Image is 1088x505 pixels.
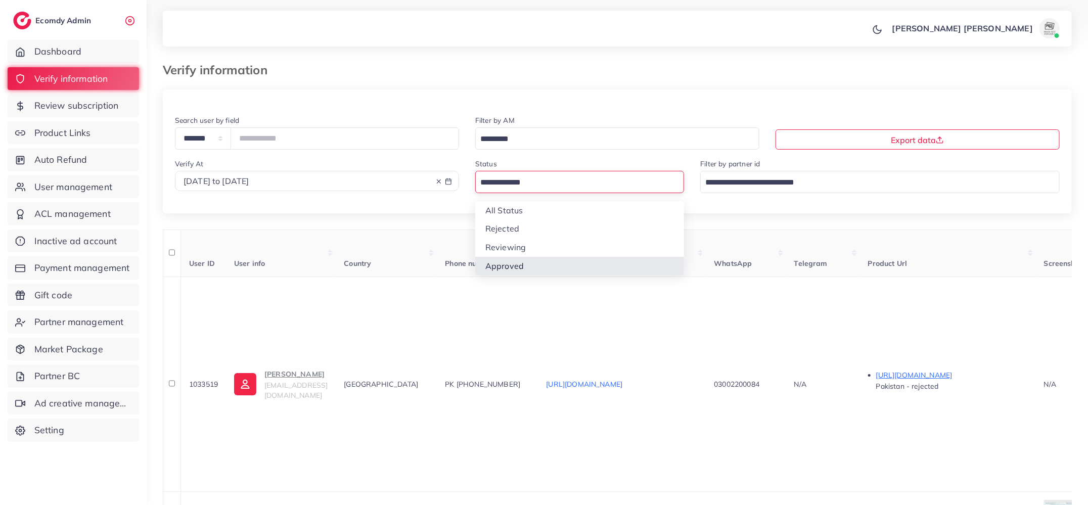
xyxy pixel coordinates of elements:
[34,153,87,166] span: Auto Refund
[475,201,685,220] li: All Status
[1039,18,1060,38] img: avatar
[8,202,139,225] a: ACL management
[34,207,111,220] span: ACL management
[475,257,685,276] li: Approved
[8,256,139,280] a: Payment management
[702,175,1047,191] input: Search for option
[34,289,72,302] span: Gift code
[8,419,139,442] a: Setting
[475,238,685,257] li: Reviewing
[34,424,64,437] span: Setting
[8,338,139,361] a: Market Package
[34,370,80,383] span: Partner BC
[8,284,139,307] a: Gift code
[475,219,685,238] li: Rejected
[8,392,139,415] a: Ad creative management
[34,315,124,329] span: Partner management
[34,126,91,140] span: Product Links
[475,127,759,149] div: Search for option
[34,343,103,356] span: Market Package
[887,18,1064,38] a: [PERSON_NAME] [PERSON_NAME]avatar
[34,397,131,410] span: Ad creative management
[8,310,139,334] a: Partner management
[34,235,117,248] span: Inactive ad account
[189,380,218,389] span: 1033519
[8,229,139,253] a: Inactive ad account
[8,40,139,63] a: Dashboard
[8,121,139,145] a: Product Links
[477,175,671,191] input: Search for option
[13,12,94,29] a: logoEcomdy Admin
[8,175,139,199] a: User management
[475,171,685,193] div: Search for option
[34,45,81,58] span: Dashboard
[34,180,112,194] span: User management
[8,148,139,171] a: Auto Refund
[13,12,31,29] img: logo
[892,22,1033,34] p: [PERSON_NAME] [PERSON_NAME]
[35,16,94,25] h2: Ecomdy Admin
[477,131,746,147] input: Search for option
[34,261,130,274] span: Payment management
[34,72,108,85] span: Verify information
[189,259,215,268] span: User ID
[700,171,1060,193] div: Search for option
[8,67,139,90] a: Verify information
[8,364,139,388] a: Partner BC
[34,99,119,112] span: Review subscription
[8,94,139,117] a: Review subscription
